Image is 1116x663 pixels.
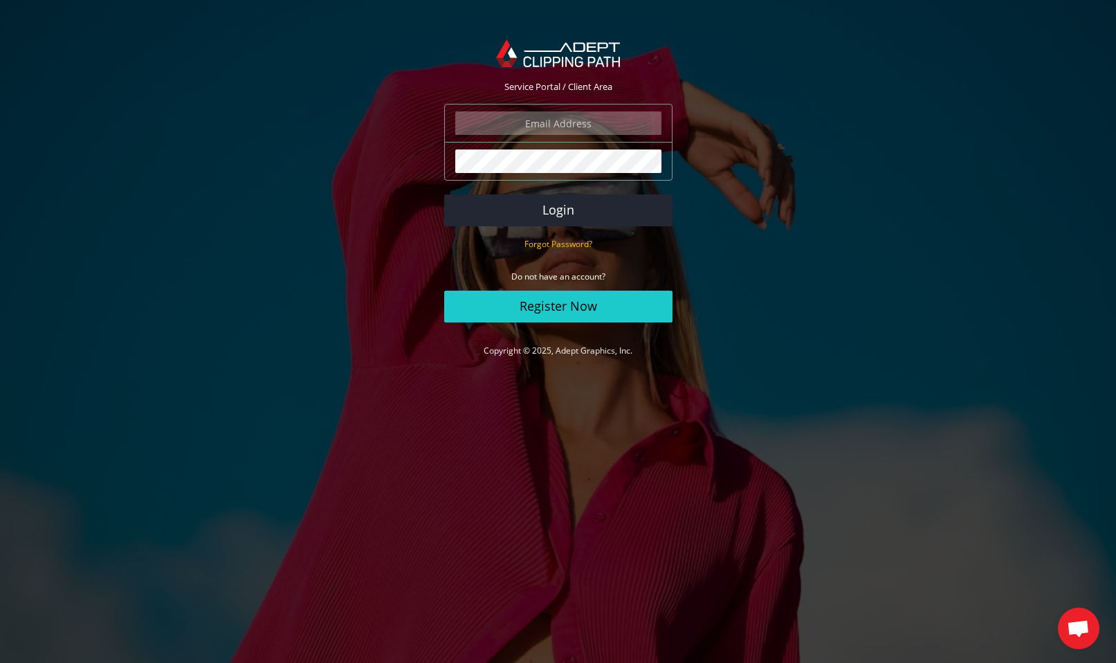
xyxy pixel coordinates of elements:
keeper-lock: Open Keeper Popup [637,115,654,131]
div: פתח צ'אט [1058,608,1099,649]
a: Copyright © 2025, Adept Graphics, Inc. [484,345,632,356]
input: Email Address [455,111,661,135]
small: Forgot Password? [524,238,592,250]
span: Service Portal / Client Area [504,80,612,93]
a: Forgot Password? [524,237,592,250]
img: Adept Graphics [496,39,620,67]
small: Do not have an account? [511,271,605,282]
button: Login [444,194,673,226]
a: Register Now [444,291,673,323]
